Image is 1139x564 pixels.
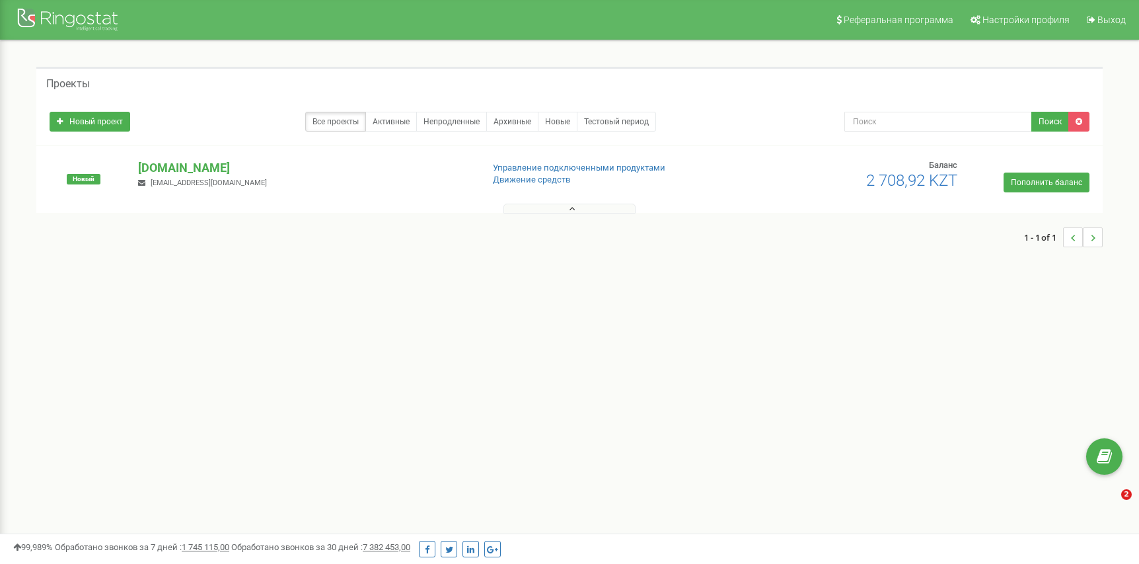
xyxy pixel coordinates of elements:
[151,179,267,187] span: [EMAIL_ADDRESS][DOMAIN_NAME]
[1024,227,1063,247] span: 1 - 1 of 1
[363,542,410,552] u: 7 382 453,00
[866,171,957,190] span: 2 708,92 KZT
[138,159,472,177] p: [DOMAIN_NAME]
[231,542,410,552] span: Обработано звонков за 30 дней :
[67,174,100,184] span: Новый
[365,112,417,132] a: Активные
[182,542,229,552] u: 1 745 115,00
[1094,489,1126,521] iframe: Intercom live chat
[13,542,53,552] span: 99,989%
[1004,173,1089,192] a: Пополнить баланс
[305,112,366,132] a: Все проекты
[416,112,487,132] a: Непродленные
[577,112,656,132] a: Тестовый период
[493,175,570,184] a: Движение средств
[493,163,665,173] a: Управление подключенными продуктами
[538,112,577,132] a: Новые
[486,112,538,132] a: Архивные
[844,112,1032,132] input: Поиск
[1097,15,1126,25] span: Выход
[982,15,1070,25] span: Настройки профиля
[929,160,957,170] span: Баланс
[1024,214,1103,261] nav: ...
[46,78,90,90] h5: Проекты
[1031,112,1069,132] button: Поиск
[1121,489,1132,500] span: 2
[55,542,229,552] span: Обработано звонков за 7 дней :
[844,15,953,25] span: Реферальная программа
[50,112,130,132] a: Новый проект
